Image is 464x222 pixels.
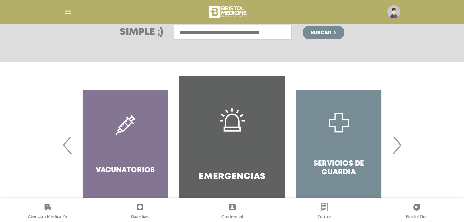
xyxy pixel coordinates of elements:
span: Buscar [311,30,331,35]
img: Cober_menu-lines-white.svg [64,8,72,16]
a: Turnos [278,203,370,221]
a: Credencial [186,203,278,221]
span: Credencial [221,214,243,220]
span: Turnos [318,214,331,220]
a: Atención Médica Ya [1,203,94,221]
img: profile-placeholder.svg [387,5,400,18]
span: Bristol Doc [406,214,427,220]
h4: Emergencias [199,172,265,182]
span: Previous [61,126,74,164]
a: Bristol Doc [370,203,463,221]
a: Guardias [94,203,186,221]
button: Buscar [303,26,344,39]
img: bristol-medicine-blanco.png [208,3,249,20]
span: Next [390,126,404,164]
h3: Simple ;) [120,28,163,37]
span: Guardias [131,214,149,220]
span: Atención Médica Ya [28,214,67,220]
a: Emergencias [179,76,285,214]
